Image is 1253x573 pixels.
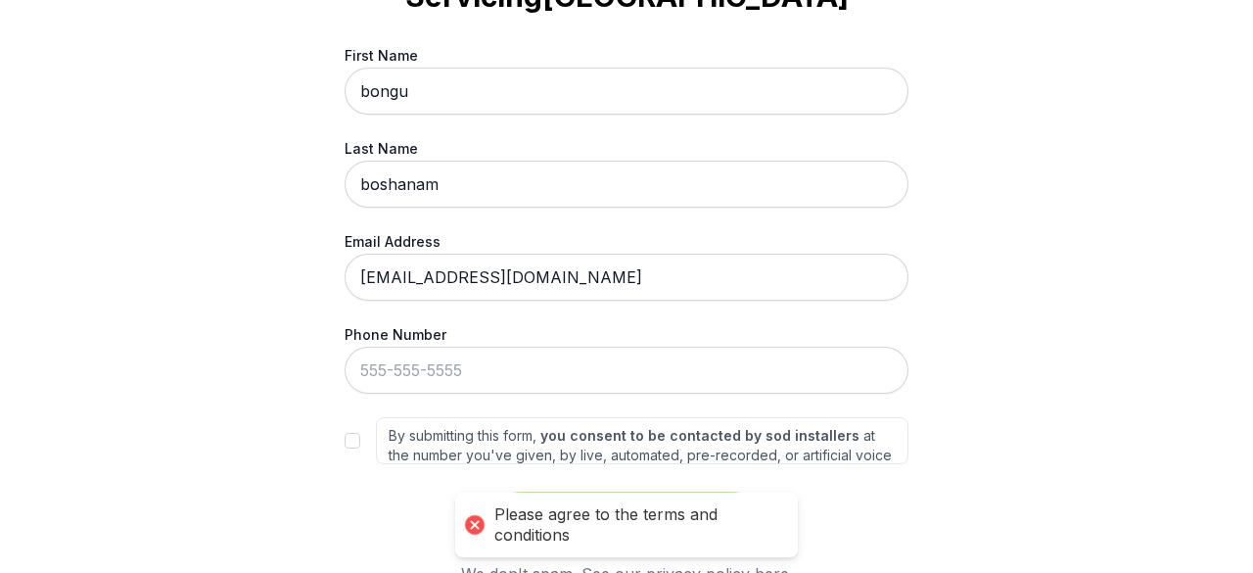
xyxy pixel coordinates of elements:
input: First Name [345,68,908,115]
strong: you consent to be contacted by sod installers [540,427,859,444]
input: me@gmail.com [345,254,908,301]
label: First Name [345,45,908,66]
input: 555-555-5555 [345,347,908,394]
label: Last Name [345,138,908,159]
label: By submitting this form, at the number you've given, by live, automated, pre-recorded, or artific... [376,417,908,464]
input: Last Name [345,161,908,208]
div: Please agree to the terms and conditions [494,504,778,546]
label: Phone Number [345,324,908,345]
label: Email Address [345,231,908,252]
